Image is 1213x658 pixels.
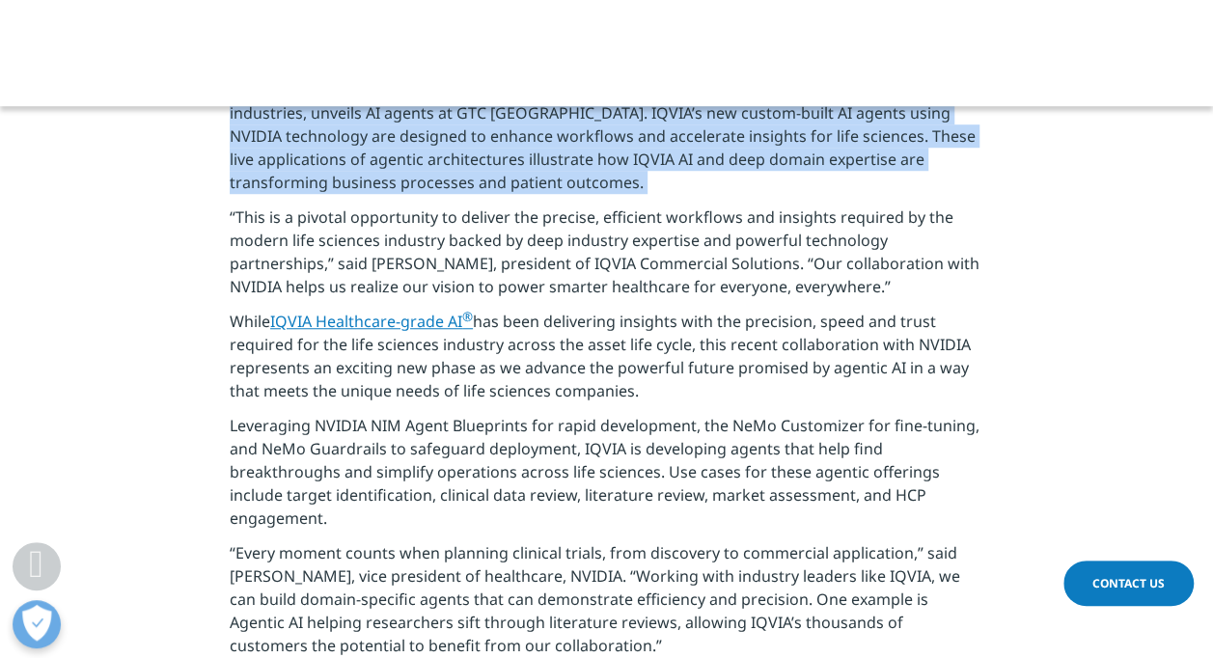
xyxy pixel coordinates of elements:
[462,308,473,325] sup: ®
[270,311,473,332] a: IQVIA Healthcare-grade AI®
[230,53,983,206] p: --( )– IQVIA (NYSE:IQV), a leading global provider of clinical research services, commercial insi...
[13,600,61,648] button: Open Preferences
[1092,575,1165,591] span: Contact Us
[1063,561,1194,606] a: Contact Us
[230,206,983,310] p: “This is a pivotal opportunity to deliver the precise, efficient workflows and insights required ...
[230,414,983,541] p: Leveraging NVIDIA NIM Agent Blueprints for rapid development, the NeMo Customizer for fine-tuning...
[230,310,983,414] p: While has been delivering insights with the precision, speed and trust required for the life scie...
